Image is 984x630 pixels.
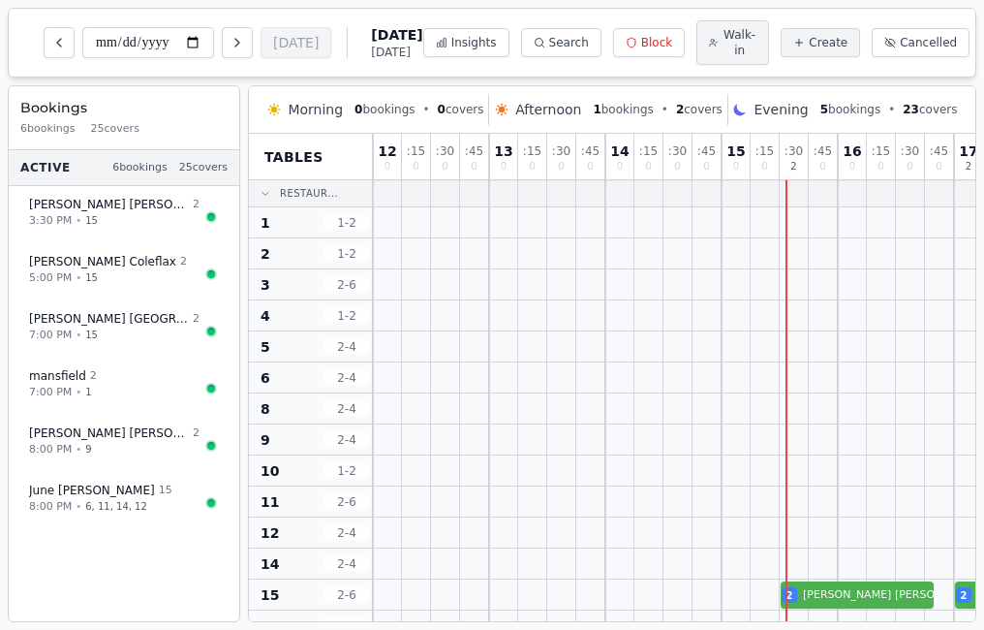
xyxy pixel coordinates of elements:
span: 15 [261,585,279,605]
span: covers [903,102,957,117]
span: 2 - 4 [323,370,370,386]
span: Block [641,35,672,50]
span: 0 [384,162,390,172]
span: • [76,328,81,342]
span: 0 [645,162,651,172]
span: 0 [587,162,593,172]
button: Next day [222,27,253,58]
span: 2 - 4 [323,556,370,572]
button: Walk-in [696,20,769,65]
span: : 30 [784,145,803,157]
button: [PERSON_NAME] [GEOGRAPHIC_DATA]27:00 PM•15 [16,300,231,354]
span: 2 [193,311,200,328]
span: Restaur... [280,186,338,201]
span: 2 - 6 [323,494,370,510]
span: 5 [261,337,270,357]
span: 2 - 6 [323,277,370,293]
span: Search [549,35,589,50]
span: bookings [593,102,653,117]
span: 11 [261,492,279,512]
span: 7:00 PM [29,385,72,401]
span: 2 [90,368,97,385]
span: [PERSON_NAME] [GEOGRAPHIC_DATA] [29,311,189,327]
span: 0 [761,162,767,172]
span: 23 [903,103,919,116]
span: bookings [820,102,880,117]
span: 14 [610,144,629,158]
span: 2 - 4 [323,339,370,355]
span: • [661,102,668,117]
span: 2 [676,103,684,116]
span: [PERSON_NAME] Coleflax [29,254,176,269]
span: Tables [264,147,323,167]
span: 3:30 PM [29,213,72,230]
span: 13 [494,144,512,158]
span: 2 [193,197,200,213]
span: : 45 [697,145,716,157]
span: 0 [413,162,418,172]
span: 0 [849,162,855,172]
span: 15 [159,483,172,499]
span: : 45 [930,145,948,157]
button: [PERSON_NAME] Coleflax25:00 PM•15 [16,243,231,297]
span: 0 [907,162,912,172]
span: 1 - 2 [323,463,370,479]
span: : 30 [668,145,687,157]
span: 14 [261,554,279,574]
button: [PERSON_NAME] [PERSON_NAME]28:00 PM•9 [16,415,231,468]
span: 2 [193,425,200,442]
button: Block [613,28,685,57]
span: 8 [261,399,270,419]
span: covers [438,102,484,117]
span: bookings [354,102,415,117]
span: 6 bookings [20,121,76,138]
span: : 30 [436,145,454,157]
span: • [76,213,81,228]
span: 17 [959,144,977,158]
button: June [PERSON_NAME]158:00 PM•6, 11, 14, 12 [16,472,231,525]
span: covers [676,102,723,117]
span: 0 [529,162,535,172]
span: 0 [703,162,709,172]
span: • [76,499,81,514]
span: • [76,270,81,285]
span: : 30 [901,145,919,157]
span: : 45 [465,145,483,157]
span: 0 [558,162,564,172]
span: [PERSON_NAME] [PERSON_NAME] [29,197,189,212]
span: 6 [261,368,270,388]
span: : 15 [523,145,541,157]
span: Active [20,160,71,175]
span: 10 [261,461,279,481]
span: 8:00 PM [29,442,72,458]
span: 2 - 4 [323,525,370,541]
button: mansfield 27:00 PM•1 [16,358,231,411]
span: 8:00 PM [29,499,72,516]
span: 0 [617,162,623,172]
span: Walk-in [723,27,756,58]
span: : 30 [552,145,570,157]
span: Afternoon [515,100,581,119]
span: 1 [593,103,600,116]
span: 15 [85,328,98,342]
span: 2 - 6 [323,587,370,603]
span: Create [809,35,847,50]
span: 1 - 2 [323,308,370,324]
span: : 45 [581,145,600,157]
button: Previous day [44,27,75,58]
span: • [76,385,81,399]
span: 12 [378,144,396,158]
span: • [423,102,430,117]
span: : 15 [639,145,658,157]
span: 5 [820,103,828,116]
span: 12 [261,523,279,543]
span: 0 [733,162,739,172]
span: 15 [85,270,98,285]
span: mansfield [29,368,86,384]
span: 0 [819,162,825,172]
span: 0 [438,103,446,116]
span: 0 [936,162,941,172]
span: 2 [180,254,187,270]
span: • [888,102,895,117]
span: 6, 11, 14, 12 [85,499,147,514]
